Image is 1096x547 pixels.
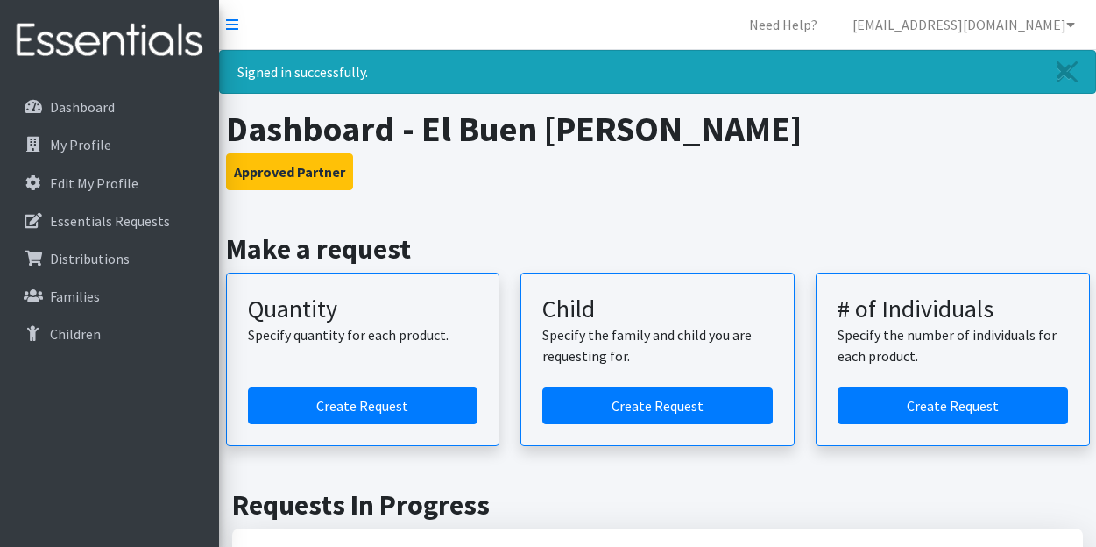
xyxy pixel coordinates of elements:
[7,279,212,314] a: Families
[248,387,478,424] a: Create a request by quantity
[838,387,1068,424] a: Create a request by number of individuals
[7,316,212,352] a: Children
[50,136,111,153] p: My Profile
[226,153,353,190] button: Approved Partner
[248,295,478,324] h3: Quantity
[7,89,212,124] a: Dashboard
[7,203,212,238] a: Essentials Requests
[248,324,478,345] p: Specify quantity for each product.
[1039,51,1095,93] a: Close
[226,108,1090,150] h1: Dashboard - El Buen [PERSON_NAME]
[542,324,773,366] p: Specify the family and child you are requesting for.
[7,11,212,70] img: HumanEssentials
[838,295,1068,324] h3: # of Individuals
[838,7,1089,42] a: [EMAIL_ADDRESS][DOMAIN_NAME]
[7,127,212,162] a: My Profile
[542,295,773,324] h3: Child
[232,488,1083,522] h2: Requests In Progress
[50,288,100,305] p: Families
[7,166,212,201] a: Edit My Profile
[7,241,212,276] a: Distributions
[50,212,170,230] p: Essentials Requests
[735,7,831,42] a: Need Help?
[50,250,130,267] p: Distributions
[50,174,138,192] p: Edit My Profile
[542,387,773,424] a: Create a request for a child or family
[226,232,1090,266] h2: Make a request
[219,50,1096,94] div: Signed in successfully.
[838,324,1068,366] p: Specify the number of individuals for each product.
[50,325,101,343] p: Children
[50,98,115,116] p: Dashboard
